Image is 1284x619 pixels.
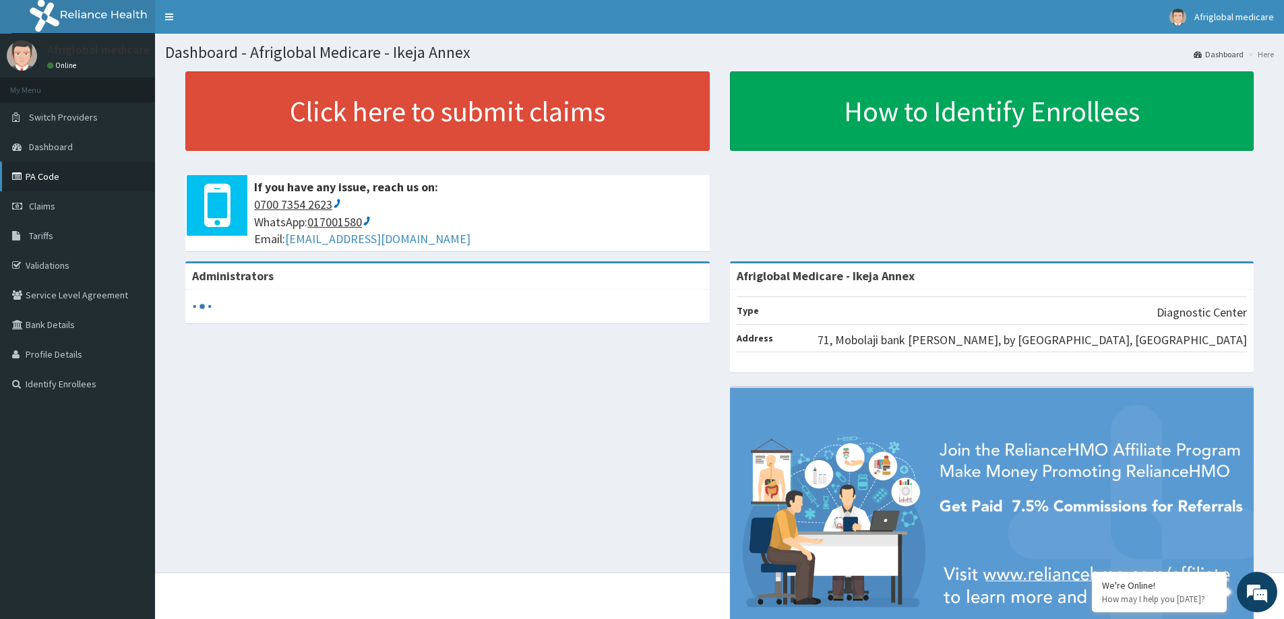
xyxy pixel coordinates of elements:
span: Claims [29,200,55,212]
svg: audio-loading [192,296,212,317]
span: Dashboard [29,141,73,153]
ctc: Call 017001580 with Linkus Desktop Client [307,214,371,230]
span: WhatsApp: Email: [254,196,703,248]
span: Switch Providers [29,111,98,123]
b: Address [737,332,773,344]
a: Dashboard [1194,48,1244,60]
a: Click here to submit claims [185,71,710,151]
b: Type [737,304,759,317]
strong: Afriglobal Medicare - Ikeja Annex [737,268,915,284]
b: If you have any issue, reach us on: [254,179,438,195]
a: Online [47,61,80,70]
img: User Image [1169,9,1186,26]
a: How to Identify Enrollees [730,71,1254,151]
span: Tariffs [29,230,53,242]
b: Administrators [192,268,274,284]
img: User Image [7,40,37,71]
p: Afriglobal medicare [47,44,150,56]
ctcspan: 0700 7354 2623 [254,197,332,212]
ctc: Call 0700 7354 2623 with Linkus Desktop Client [254,197,342,212]
li: Here [1245,48,1274,60]
div: We're Online! [1102,579,1217,591]
p: 71, Mobolaji bank [PERSON_NAME], by [GEOGRAPHIC_DATA], [GEOGRAPHIC_DATA] [818,331,1247,349]
ctcspan: 017001580 [307,214,362,230]
h1: Dashboard - Afriglobal Medicare - Ikeja Annex [165,44,1274,61]
p: Diagnostic Center [1157,304,1247,321]
p: How may I help you today? [1102,593,1217,605]
a: [EMAIL_ADDRESS][DOMAIN_NAME] [285,231,470,247]
span: Afriglobal medicare [1194,11,1274,23]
